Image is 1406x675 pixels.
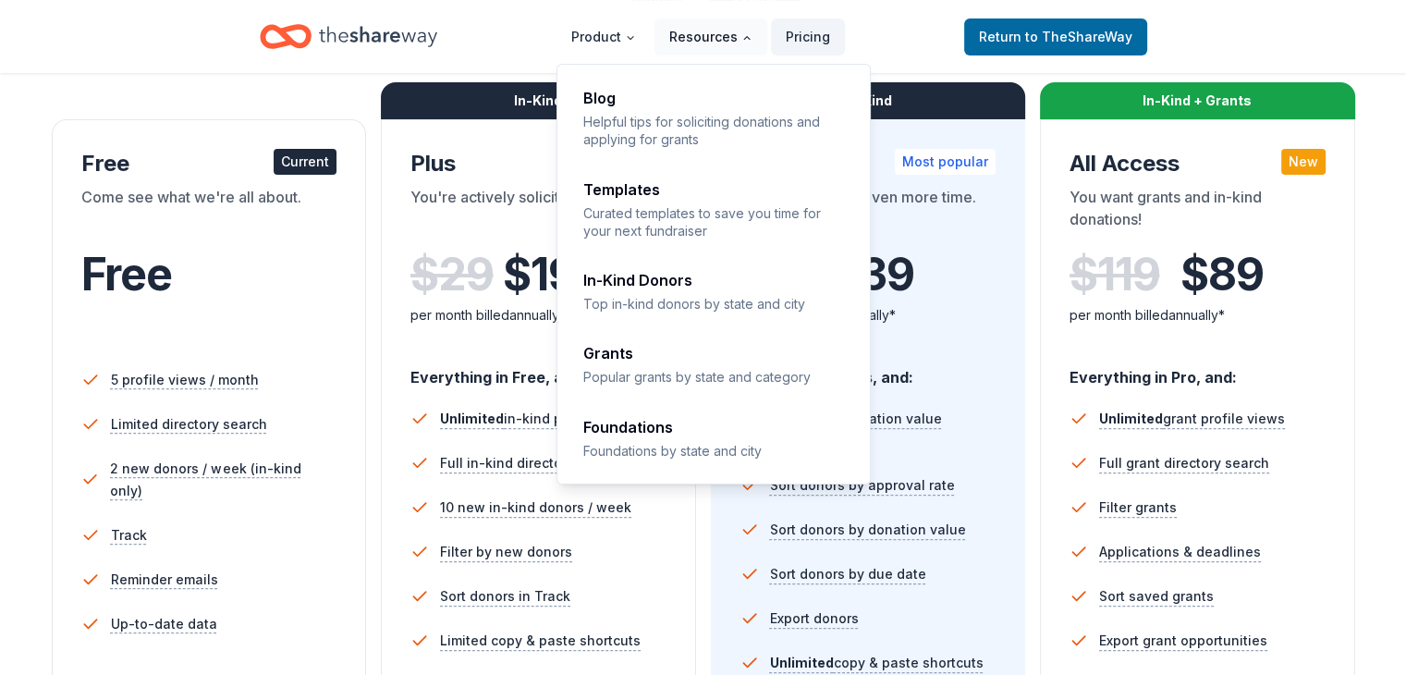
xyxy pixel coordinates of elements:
a: BlogHelpful tips for soliciting donations and applying for grants [572,80,857,160]
p: Curated templates to save you time for your next fundraiser [583,204,846,240]
span: Sort donors in Track [440,585,570,607]
span: Approval & donation value insights [769,408,996,452]
div: You're actively soliciting donations. [410,186,666,238]
span: in-kind profile views [440,411,638,426]
div: Free [81,149,337,178]
a: Home [260,15,437,58]
span: $ 19 [503,249,575,301]
span: Unlimited [440,411,504,426]
span: Sort donors by due date [770,563,926,585]
div: In-Kind + Grants [1040,82,1355,119]
span: Limited directory search [111,413,267,436]
span: grant profile views [1099,411,1285,426]
span: Sort donors by donation value [770,519,966,541]
span: to TheShareWay [1025,29,1132,44]
span: Applications & deadlines [1099,541,1261,563]
div: You want grants and in-kind donations! [1070,186,1326,238]
span: Limited copy & paste shortcuts [440,630,641,652]
span: copy & paste shortcuts [770,655,984,670]
div: Everything in Pro, and: [1070,350,1326,389]
span: $ 89 [1180,249,1263,301]
span: Return [979,26,1132,48]
div: In-Kind Donors [583,273,846,288]
span: Up-to-date data [111,613,217,635]
div: Current [274,149,336,175]
div: Most popular [895,149,996,175]
p: Foundations by state and city [583,442,846,460]
a: Returnto TheShareWay [964,18,1147,55]
div: per month billed annually* [410,304,666,326]
a: Pricing [771,18,845,55]
span: Full in-kind directory search [440,452,622,474]
span: 5 profile views / month [111,369,259,391]
span: 2 new donors / week (in-kind only) [110,458,336,502]
div: Resources [557,65,872,485]
nav: Main [556,15,845,58]
div: New [1281,149,1326,175]
div: Plus [410,149,666,178]
span: Export donors [770,607,859,630]
span: Reminder emails [111,569,218,591]
div: Everything in Free, and: [410,350,666,389]
span: Track [111,524,147,546]
a: FoundationsFoundations by state and city [572,409,857,471]
span: Export grant opportunities [1099,630,1267,652]
a: TemplatesCurated templates to save you time for your next fundraiser [572,171,857,252]
div: Blog [583,91,846,105]
div: per month billed annually* [1070,304,1326,326]
span: Unlimited [770,655,834,670]
a: In-Kind DonorsTop in-kind donors by state and city [572,262,857,324]
span: Unlimited [1099,411,1163,426]
div: All Access [1070,149,1326,178]
span: Filter grants [1099,497,1177,519]
span: Filter by new donors [440,541,572,563]
div: Come see what we're all about. [81,186,337,238]
span: Sort saved grants [1099,585,1214,607]
p: Popular grants by state and category [583,368,846,386]
span: Free [81,247,172,301]
span: Sort donors by approval rate [770,474,955,497]
div: Grants [583,346,846,361]
span: Full grant directory search [1099,452,1269,474]
button: Product [556,18,651,55]
div: Foundations [583,420,846,435]
p: Helpful tips for soliciting donations and applying for grants [583,113,846,149]
span: 10 new in-kind donors / week [440,497,631,519]
div: Templates [583,182,846,197]
a: GrantsPopular grants by state and category [572,335,857,397]
span: $ 39 [833,249,914,301]
div: In-Kind [381,82,696,119]
p: Top in-kind donors by state and city [583,295,846,313]
button: Resources [654,18,767,55]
